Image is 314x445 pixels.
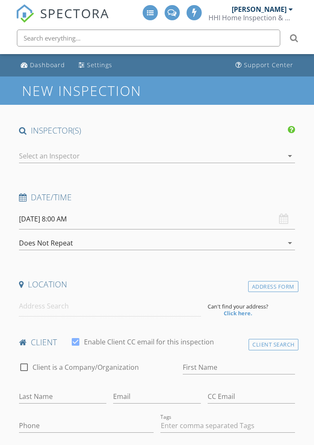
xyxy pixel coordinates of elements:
div: HHI Home Inspection & Pest Control [208,14,293,22]
h4: Date/Time [19,192,295,203]
h4: client [19,337,295,348]
a: Settings [75,57,116,73]
h4: Location [19,279,295,290]
strong: Click here. [224,309,252,317]
div: Address Form [248,281,298,292]
span: SPECTORA [40,4,109,22]
a: SPECTORA [16,11,109,29]
i: arrow_drop_down [285,238,295,248]
input: Search everything... [17,30,280,46]
i: arrow_drop_down [285,151,295,161]
label: Enable Client CC email for this inspection [84,338,214,346]
h1: New Inspection [22,83,209,98]
img: The Best Home Inspection Software - Spectora [16,4,34,23]
span: Can't find your address? [208,303,268,310]
div: Does Not Repeat [19,239,73,247]
div: Client Search [249,339,298,350]
label: Client is a Company/Organization [32,363,139,371]
div: [PERSON_NAME] [232,5,287,14]
a: Support Center [232,57,297,73]
div: Settings [87,61,112,69]
input: Address Search [19,296,200,317]
h4: INSPECTOR(S) [19,125,295,136]
a: Dashboard [17,57,68,73]
div: Support Center [244,61,293,69]
input: Select date [19,209,295,229]
div: Dashboard [30,61,65,69]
